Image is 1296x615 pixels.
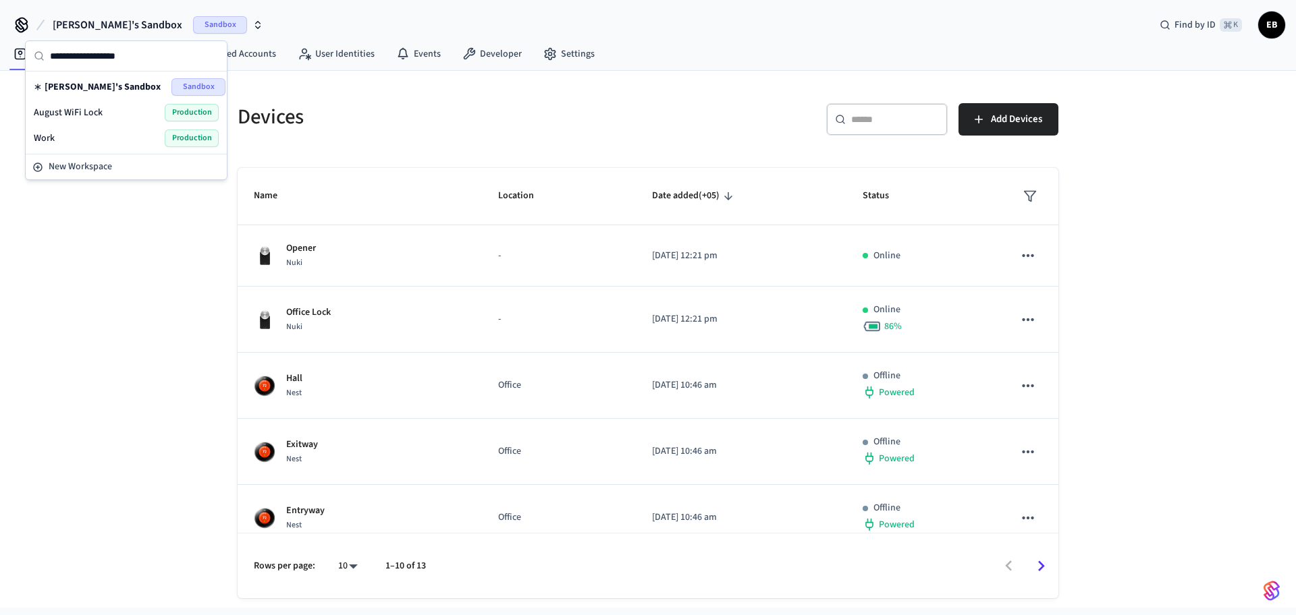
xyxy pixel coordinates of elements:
[171,78,225,96] span: Sandbox
[652,185,737,206] span: Date added(+05)
[873,303,900,317] p: Online
[1025,550,1057,582] button: Go to next page
[652,444,830,459] p: [DATE] 10:46 am
[991,111,1042,128] span: Add Devices
[652,312,830,326] p: [DATE] 12:21 pm
[286,504,325,518] p: Entryway
[498,510,620,525] p: Office
[254,441,275,463] img: nest_learning_thermostat
[27,156,225,178] button: New Workspace
[452,42,533,66] a: Developer
[45,80,161,94] span: [PERSON_NAME]'s Sandbox
[286,321,302,332] span: Nuki
[286,241,316,256] p: Opener
[879,452,915,465] span: Powered
[254,507,275,529] img: nest_learning_thermostat
[1149,13,1253,37] div: Find by ID⌘ K
[286,372,302,386] p: Hall
[3,42,73,66] a: Devices
[286,438,318,452] p: Exitway
[286,453,302,465] span: Nest
[286,257,302,268] span: Nuki
[53,17,182,33] span: [PERSON_NAME]'s Sandbox
[533,42,605,66] a: Settings
[498,185,551,206] span: Location
[193,16,247,34] span: Sandbox
[331,556,364,576] div: 10
[873,501,900,515] p: Offline
[254,559,315,573] p: Rows per page:
[1264,580,1280,602] img: SeamLogoGradient.69752ec5.svg
[385,42,452,66] a: Events
[873,435,900,449] p: Offline
[26,71,227,154] div: Suggestions
[34,106,103,119] span: August WiFi Lock
[34,131,55,145] span: Work
[652,378,830,392] p: [DATE] 10:46 am
[498,444,620,459] p: Office
[498,378,620,392] p: Office
[652,510,830,525] p: [DATE] 10:46 am
[498,312,620,326] p: -
[652,249,830,263] p: [DATE] 12:21 pm
[873,369,900,383] p: Offline
[879,518,915,531] span: Powered
[1258,11,1285,38] button: ЕВ
[1220,18,1242,32] span: ⌘ K
[863,185,907,206] span: Status
[1174,18,1216,32] span: Find by ID
[385,559,426,573] p: 1–10 of 13
[879,386,915,399] span: Powered
[286,519,302,531] span: Nest
[165,104,219,121] span: Production
[287,42,385,66] a: User Identities
[49,160,112,174] span: New Workspace
[254,185,295,206] span: Name
[884,320,902,333] span: 86 %
[165,129,219,147] span: Production
[873,249,900,263] p: Online
[254,375,275,397] img: nest_learning_thermostat
[286,305,331,320] p: Office Lock
[498,249,620,263] p: -
[959,103,1058,136] button: Add Devices
[254,309,275,330] img: Nuki Smart Lock 3.0 Pro Black, Front
[286,387,302,399] span: Nest
[238,103,640,131] h5: Devices
[254,245,275,266] img: Nuki Smart Lock 3.0 Pro Black, Front
[1260,13,1284,37] span: ЕВ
